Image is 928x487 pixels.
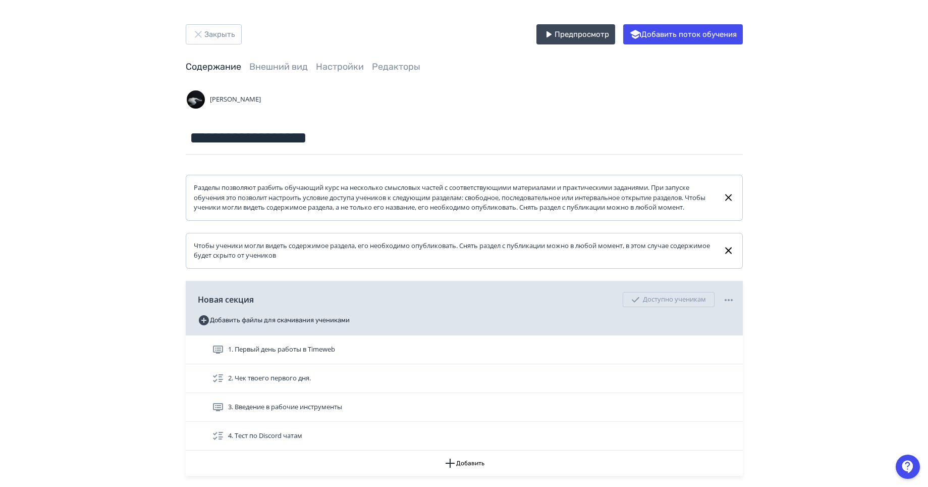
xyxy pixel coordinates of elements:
span: 1. Первый день работы в Timeweb [228,345,335,355]
span: [PERSON_NAME] [210,94,261,105]
button: Предпросмотр [536,24,615,44]
div: Разделы позволяют разбить обучающий курс на несколько смысловых частей с соответствующими материа... [194,183,715,213]
a: Содержание [186,61,241,72]
button: Закрыть [186,24,242,44]
a: Редакторы [372,61,420,72]
span: 2. Чек твоего первого дня. [228,373,311,383]
div: 2. Чек твоего первого дня. [186,364,743,393]
a: Настройки [316,61,364,72]
div: 4. Тест по Discord чатам [186,422,743,451]
span: 3. Введение в рабочие инструменты [228,402,342,412]
div: 1. Первый день работы в Timeweb [186,335,743,364]
span: Новая секция [198,294,254,306]
button: Добавить [186,451,743,476]
div: 3. Введение в рабочие инструменты [186,393,743,422]
img: Avatar [186,89,206,110]
a: Внешний вид [249,61,308,72]
button: Добавить поток обучения [623,24,743,44]
button: Добавить файлы для скачивания учениками [198,312,350,328]
span: 4. Тест по Discord чатам [228,431,302,441]
div: Доступно ученикам [623,292,715,307]
div: Чтобы ученики могли видеть содержимое раздела, его необходимо опубликовать. Снять раздел с публик... [194,241,715,261]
